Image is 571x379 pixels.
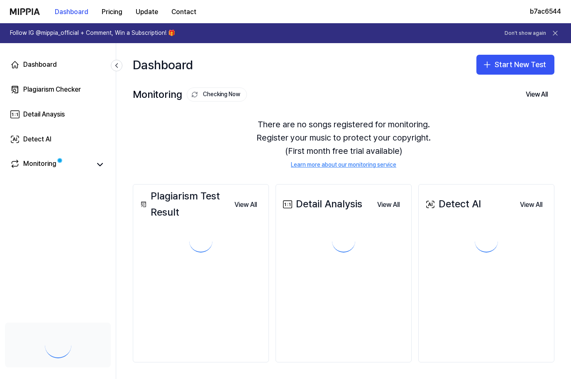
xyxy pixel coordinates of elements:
div: Detect AI [23,134,51,144]
img: logo [10,8,40,15]
button: View All [228,197,264,213]
div: Monitoring [133,87,247,102]
button: Contact [165,4,203,20]
button: Start New Test [476,55,554,75]
div: Detail Anaysis [23,109,65,119]
a: Dashboard [5,55,111,75]
a: View All [228,196,264,213]
div: Plagiarism Checker [23,85,81,95]
button: View All [513,197,549,213]
button: View All [371,197,406,213]
a: View All [371,196,406,213]
button: Pricing [95,4,129,20]
div: Dashboard [133,51,193,78]
button: View All [519,86,554,103]
button: Update [129,4,165,20]
a: Detail Anaysis [5,104,111,124]
a: Monitoring [10,159,91,170]
button: Don't show again [505,30,546,37]
button: Checking Now [187,87,247,102]
div: Detect AI [424,196,481,212]
div: Dashboard [23,60,57,70]
h1: Follow IG @mippia_official + Comment, Win a Subscription! 🎁 [10,29,175,37]
a: Learn more about our monitoring service [291,161,396,169]
div: Monitoring [23,159,56,170]
a: View All [513,196,549,213]
div: There are no songs registered for monitoring. Register your music to protect your copyright. (Fir... [133,108,554,179]
div: Detail Analysis [281,196,362,212]
button: Dashboard [48,4,95,20]
a: Detect AI [5,129,111,149]
a: Update [129,0,165,23]
div: Plagiarism Test Result [138,188,228,220]
a: Plagiarism Checker [5,80,111,100]
button: b7ac6544 [530,7,561,17]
